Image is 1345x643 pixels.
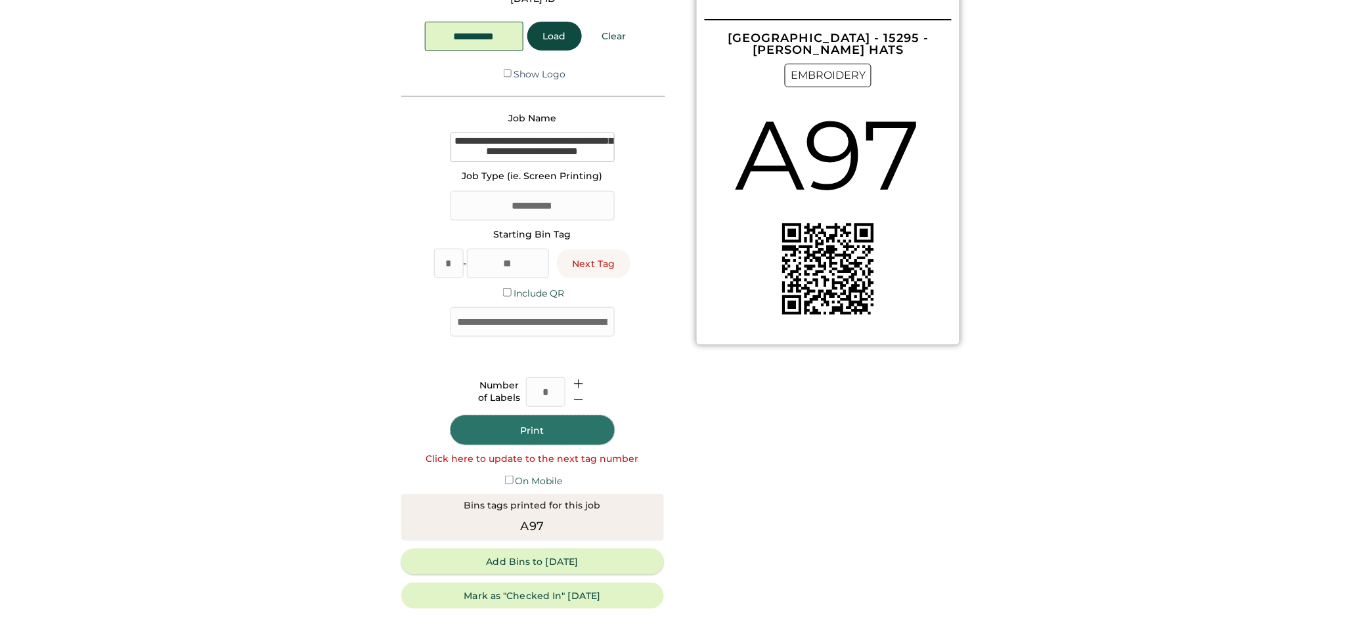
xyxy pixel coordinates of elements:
[401,549,664,575] button: Add Bins to [DATE]
[426,453,639,466] div: Click here to update to the next tag number
[494,228,571,241] div: Starting Bin Tag
[464,499,601,512] div: Bins tags printed for this job
[464,257,467,270] div: -
[557,249,631,278] button: Next Tag
[586,22,642,51] button: Clear
[401,583,664,609] button: Mark as "Checked In" [DATE]
[785,64,871,87] div: EMBROIDERY
[514,68,565,80] label: Show Logo
[514,287,564,299] label: Include QR
[508,112,556,125] div: Job Name
[521,518,544,535] div: A97
[479,379,521,405] div: Number of Labels
[736,87,921,223] div: A97
[516,475,563,487] label: On Mobile
[705,32,952,56] div: [GEOGRAPHIC_DATA] - 15295 - [PERSON_NAME] HATS
[451,415,615,445] button: Print
[527,22,582,51] button: Load
[462,170,603,183] div: Job Type (ie. Screen Printing)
